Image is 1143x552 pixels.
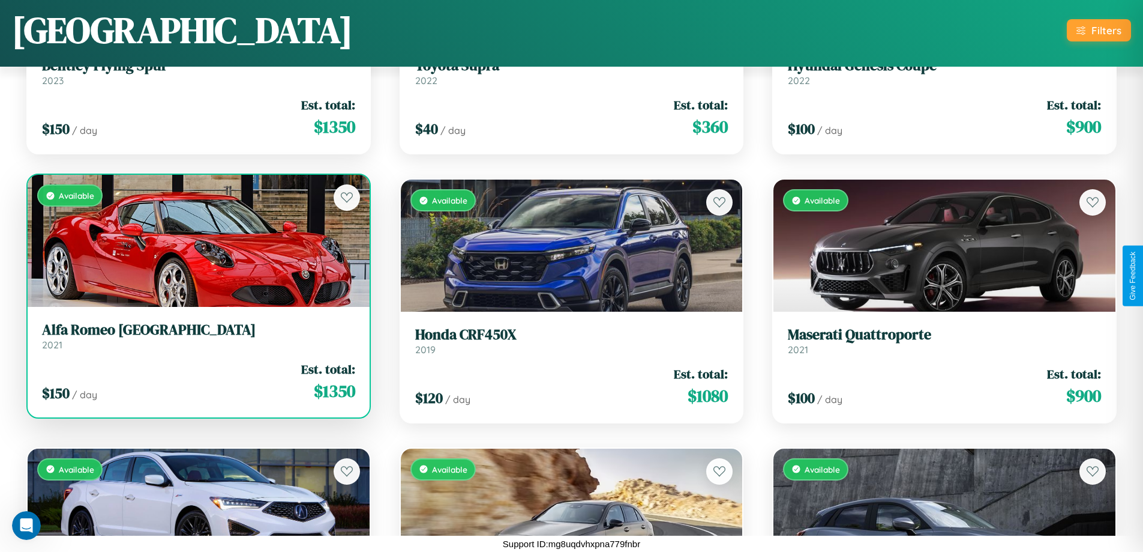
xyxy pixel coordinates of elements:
span: Available [59,190,94,201]
span: / day [440,124,466,136]
span: / day [817,124,842,136]
span: $ 100 [788,388,815,408]
p: Support ID: mg8uqdvhxpna779fnbr [503,536,640,552]
span: Available [805,195,840,205]
span: / day [72,389,97,401]
a: Hyundai Genesis Coupe2022 [788,57,1101,86]
span: Est. total: [301,360,355,378]
a: Bentley Flying Spur2023 [42,57,355,86]
span: $ 150 [42,383,70,403]
span: $ 900 [1066,115,1101,139]
span: / day [817,393,842,405]
h3: Alfa Romeo [GEOGRAPHIC_DATA] [42,321,355,339]
span: 2021 [788,344,808,356]
span: Available [805,464,840,475]
span: / day [445,393,470,405]
span: 2023 [42,74,64,86]
span: $ 150 [42,119,70,139]
h1: [GEOGRAPHIC_DATA] [12,5,353,55]
div: Filters [1091,24,1121,37]
button: Filters [1067,19,1131,41]
span: Est. total: [674,365,728,383]
span: $ 1080 [688,384,728,408]
span: Est. total: [1047,365,1101,383]
span: 2019 [415,344,436,356]
span: 2022 [788,74,810,86]
span: Est. total: [674,96,728,114]
h3: Maserati Quattroporte [788,326,1101,344]
span: $ 120 [415,388,443,408]
a: Alfa Romeo [GEOGRAPHIC_DATA]2021 [42,321,355,351]
div: Give Feedback [1129,252,1137,300]
span: / day [72,124,97,136]
span: $ 1350 [314,379,355,403]
span: Est. total: [1047,96,1101,114]
span: $ 40 [415,119,438,139]
span: Available [59,464,94,475]
iframe: Intercom live chat [12,511,41,540]
span: $ 360 [692,115,728,139]
span: $ 900 [1066,384,1101,408]
span: Available [432,464,467,475]
span: $ 100 [788,119,815,139]
a: Toyota Supra2022 [415,57,728,86]
a: Honda CRF450X2019 [415,326,728,356]
span: 2022 [415,74,437,86]
h3: Honda CRF450X [415,326,728,344]
a: Maserati Quattroporte2021 [788,326,1101,356]
span: 2021 [42,339,62,351]
span: Available [432,195,467,205]
span: $ 1350 [314,115,355,139]
span: Est. total: [301,96,355,114]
